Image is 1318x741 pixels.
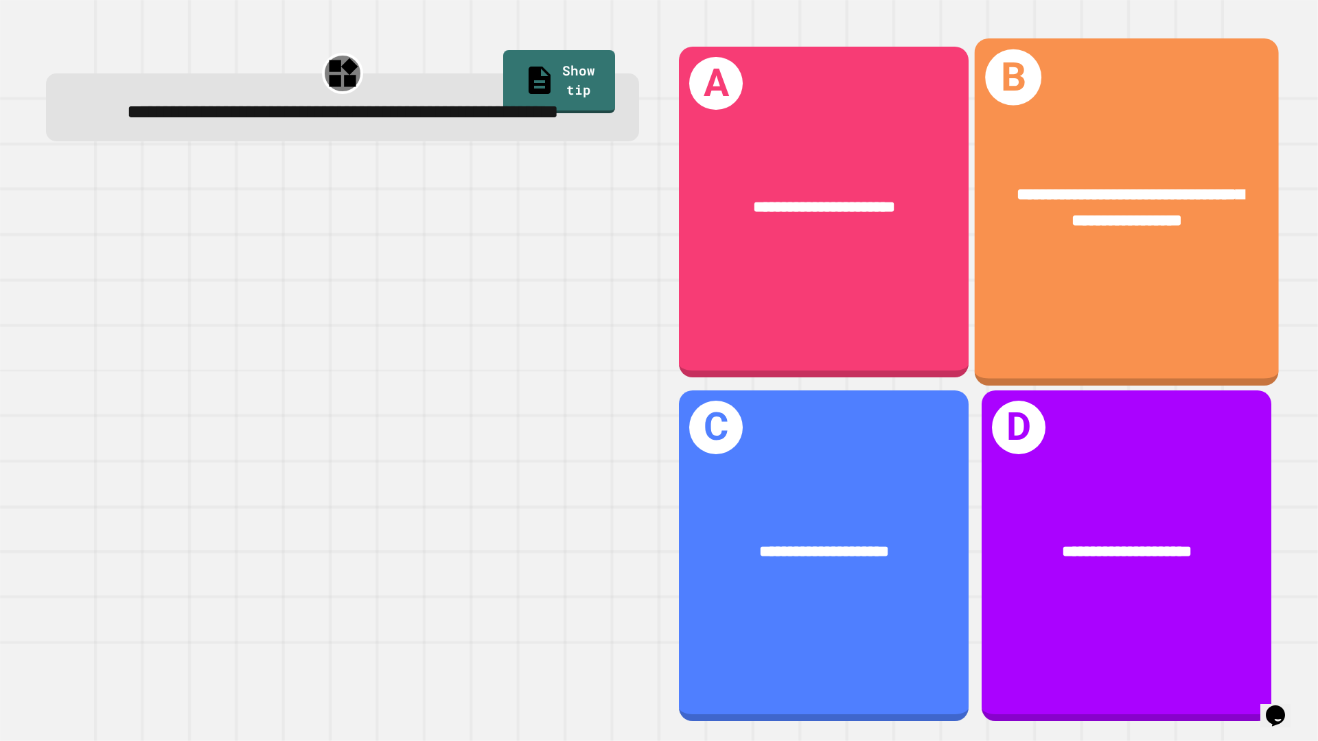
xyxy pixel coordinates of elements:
[689,401,743,454] h1: C
[986,49,1042,105] h1: B
[689,57,743,110] h1: A
[992,401,1045,454] h1: D
[1260,686,1304,727] iframe: chat widget
[503,50,615,113] a: Show tip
